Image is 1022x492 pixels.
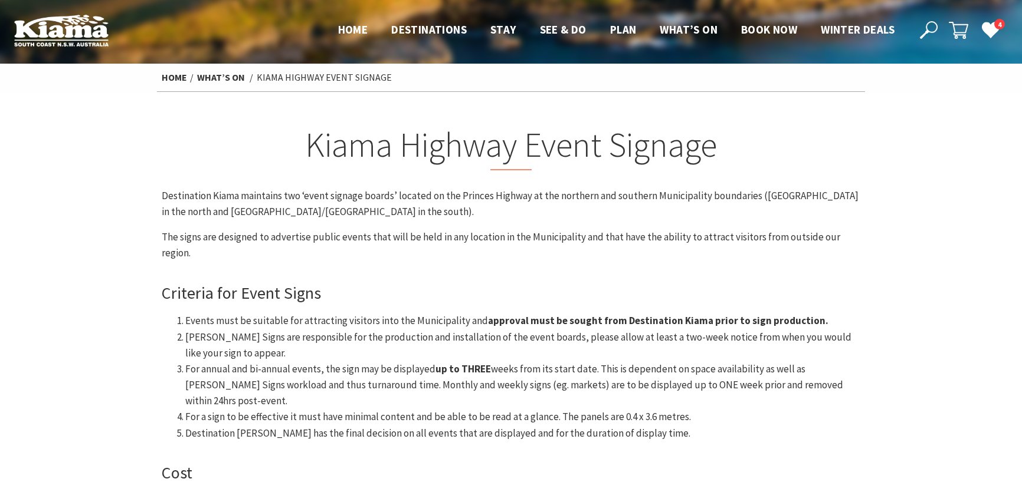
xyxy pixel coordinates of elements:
[14,14,109,47] img: Kiama Logo
[741,22,797,37] span: Book now
[488,314,828,327] strong: approval must be sought from Destination Kiama prior to sign production.
[162,463,860,483] h4: Cost
[185,425,860,441] li: Destination [PERSON_NAME] has the final decision on all events that are displayed and for the dur...
[540,22,587,37] span: See & Do
[257,70,392,85] li: Kiama Highway Event Signage
[162,229,860,261] p: The signs are designed to advertise public events that will be held in any location in the Munici...
[981,21,999,38] a: 4
[338,22,368,37] span: Home
[185,361,860,410] li: For annual and bi-annual events, the sign may be displayed weeks from its start date. This is dep...
[435,362,491,375] strong: up to THREE
[490,22,516,37] span: Stay
[162,188,860,220] p: Destination Kiama maintains two ‘event signage boards’ located on the Princes Highway at the nort...
[326,21,906,40] nav: Main Menu
[197,71,245,84] a: What’s On
[994,19,1005,30] span: 4
[660,22,718,37] span: What’s On
[185,313,860,329] li: Events must be suitable for attracting visitors into the Municipality and
[610,22,637,37] span: Plan
[185,329,860,361] li: [PERSON_NAME] Signs are responsible for the production and installation of the event boards, plea...
[391,22,467,37] span: Destinations
[185,409,860,425] li: For a sign to be effective it must have minimal content and be able to be read at a glance. The p...
[821,22,895,37] span: Winter Deals
[162,124,860,170] h2: Kiama Highway Event Signage
[162,283,860,303] h4: Criteria for Event Signs
[162,71,187,84] a: Home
